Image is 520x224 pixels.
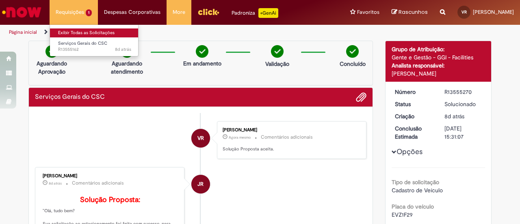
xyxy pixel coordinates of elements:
span: JR [197,174,204,194]
h2: Serviços Gerais do CSC Histórico de tíquete [35,94,105,101]
span: VR [197,128,204,148]
b: Solução Proposta: [80,195,140,204]
img: ServiceNow [1,4,43,20]
a: Aberto R13555162 : Serviços Gerais do CSC [50,39,139,54]
span: Favoritos [357,8,379,16]
span: VR [461,9,467,15]
span: [PERSON_NAME] [473,9,514,15]
dt: Status [389,100,439,108]
b: Tipo de solicitação [392,178,439,186]
span: Despesas Corporativas [104,8,160,16]
span: Serviços Gerais do CSC [58,40,107,46]
time: 30/09/2025 09:53:20 [229,135,251,140]
p: Aguardando Aprovação [32,59,71,76]
div: Victoria Ribeiro [191,129,210,148]
span: 8d atrás [444,113,464,120]
ul: Requisições [50,24,139,57]
p: Concluído [340,60,366,68]
div: [DATE] 15:31:07 [444,124,482,141]
div: [PERSON_NAME] [392,70,485,78]
span: EVZ1F29 [392,211,413,218]
span: Requisições [56,8,84,16]
img: click_logo_yellow_360x200.png [197,6,219,18]
img: check-circle-green.png [271,45,284,58]
a: Rascunhos [392,9,428,16]
span: 8d atrás [115,46,131,52]
div: [PERSON_NAME] [223,128,358,133]
p: Aguardando atendimento [107,59,147,76]
span: Rascunhos [399,8,428,16]
div: R13555270 [444,88,482,96]
img: check-circle-green.png [346,45,359,58]
ul: Trilhas de página [6,25,340,40]
div: Solucionado [444,100,482,108]
div: [PERSON_NAME] [43,174,178,178]
div: Analista responsável: [392,61,485,70]
a: Exibir Todas as Solicitações [50,28,139,37]
dt: Conclusão Estimada [389,124,439,141]
span: More [173,8,185,16]
div: Gente e Gestão - GGI - Facilities [392,53,485,61]
span: 1 [86,9,92,16]
div: Grupo de Atribuição: [392,45,485,53]
img: check-circle-green.png [45,45,58,58]
a: Página inicial [9,29,37,35]
span: Agora mesmo [229,135,251,140]
p: Solução Proposta aceita. [223,146,358,152]
div: Jhully Rodrigues [191,175,210,194]
small: Comentários adicionais [72,180,124,187]
dt: Criação [389,112,439,120]
div: Padroniza [232,8,278,18]
time: 22/09/2025 15:10:05 [49,181,62,186]
span: 8d atrás [49,181,62,186]
p: Em andamento [183,59,221,67]
time: 22/09/2025 13:47:30 [444,113,464,120]
small: Comentários adicionais [261,134,313,141]
b: Placa do veículo [392,203,434,210]
p: +GenAi [258,8,278,18]
dt: Número [389,88,439,96]
img: check-circle-green.png [196,45,208,58]
button: Adicionar anexos [356,92,366,102]
div: 22/09/2025 13:47:30 [444,112,482,120]
span: R13555162 [58,46,131,53]
span: Cadastro de Veículo [392,187,443,194]
time: 22/09/2025 13:22:09 [115,46,131,52]
p: Validação [265,60,289,68]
